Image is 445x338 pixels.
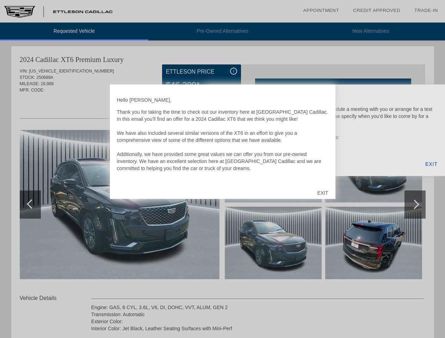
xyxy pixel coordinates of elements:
[310,182,335,204] div: EXIT
[303,8,339,13] a: Appointment
[353,8,400,13] a: Credit Approved
[117,108,328,179] p: Thank you for taking the time to check out our inventory here at [GEOGRAPHIC_DATA] Cadillac. In t...
[117,96,328,104] p: Hello [PERSON_NAME],
[414,8,438,13] a: Trade-In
